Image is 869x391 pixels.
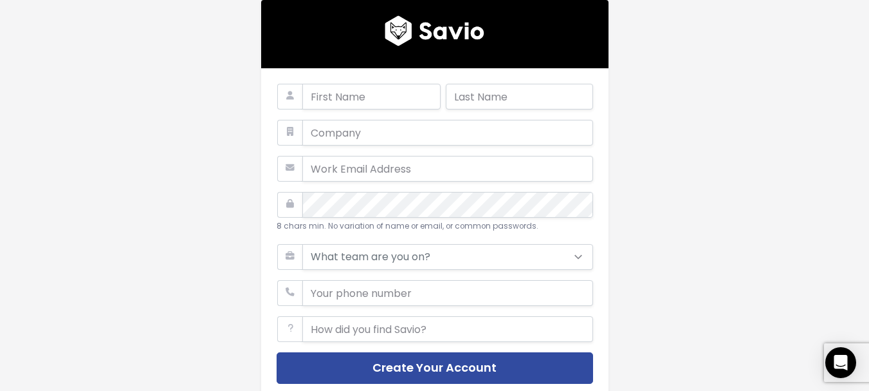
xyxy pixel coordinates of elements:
input: Last Name [446,84,593,110]
small: 8 chars min. No variation of name or email, or common passwords. [277,221,538,231]
button: Create Your Account [277,352,593,384]
img: logo600x187.a314fd40982d.png [385,15,484,46]
input: Your phone number [302,280,593,306]
div: Open Intercom Messenger [825,347,856,378]
input: How did you find Savio? [302,316,593,342]
input: Work Email Address [302,156,593,182]
input: Company [302,120,593,146]
input: First Name [302,84,441,110]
